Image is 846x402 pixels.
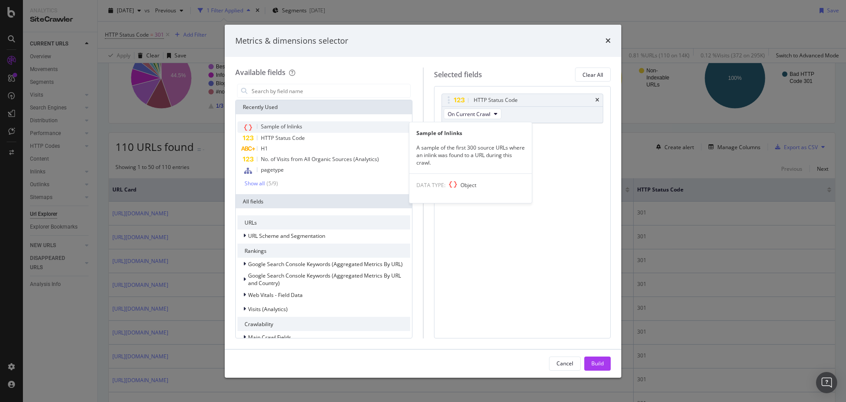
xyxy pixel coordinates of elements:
[409,144,532,166] div: A sample of the first 300 source URLs where an inlink was found to a URL during this crawl.
[235,35,348,47] div: Metrics & dimensions selector
[549,357,581,371] button: Cancel
[235,68,286,77] div: Available fields
[237,317,410,331] div: Crawlability
[261,123,302,130] span: Sample of Inlinks
[261,145,268,152] span: H1
[248,305,288,313] span: Visits (Analytics)
[261,134,305,142] span: HTTP Status Code
[261,155,379,163] span: No. of Visits from All Organic Sources (Analytics)
[409,129,532,137] div: Sample of Inlinks
[225,25,621,378] div: modal
[248,232,325,240] span: URL Scheme and Segmentation
[248,272,401,287] span: Google Search Console Keywords (Aggregated Metrics By URL and Country)
[816,372,837,393] div: Open Intercom Messenger
[448,110,490,118] span: On Current Crawl
[248,260,403,268] span: Google Search Console Keywords (Aggregated Metrics By URL)
[575,68,611,82] button: Clear All
[265,180,278,187] div: ( 5 / 9 )
[236,100,412,114] div: Recently Used
[261,166,284,173] span: pagetype
[557,360,573,367] div: Cancel
[248,334,291,341] span: Main Crawl Fields
[444,109,501,119] button: On Current Crawl
[460,181,476,189] span: Object
[251,84,410,98] input: Search by field name
[248,291,303,299] span: Web Vitals - Field Data
[591,360,604,367] div: Build
[595,98,599,103] div: times
[605,35,611,47] div: times
[583,71,603,79] div: Clear All
[474,96,518,105] div: HTTP Status Code
[237,244,410,258] div: Rankings
[416,181,445,189] span: DATA TYPE:
[237,215,410,229] div: URLs
[236,194,412,208] div: All fields
[442,94,604,123] div: HTTP Status CodetimesOn Current Crawl
[434,70,482,80] div: Selected fields
[245,180,265,187] div: Show all
[584,357,611,371] button: Build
